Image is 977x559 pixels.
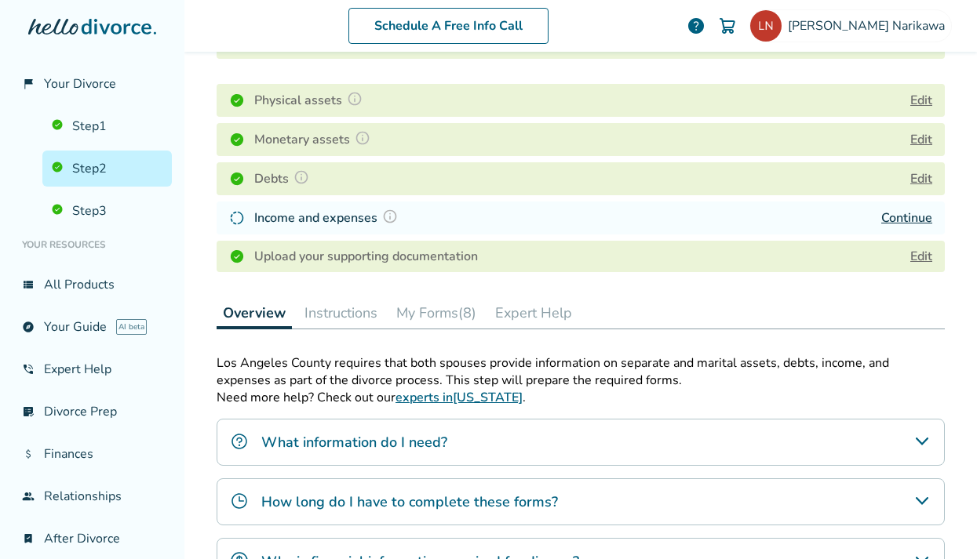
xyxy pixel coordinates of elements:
img: In Progress [229,210,245,226]
span: bookmark_check [22,532,35,545]
a: Schedule A Free Info Call [348,8,549,44]
img: What information do I need? [230,432,249,451]
span: view_list [22,278,35,291]
img: How long do I have to complete these forms? [230,492,249,510]
a: Edit [910,248,932,265]
img: Completed [229,171,245,187]
span: group [22,490,35,503]
img: Question Mark [355,130,370,146]
a: Step1 [42,108,172,144]
a: list_alt_checkDivorce Prep [13,394,172,430]
span: AI beta [116,319,147,335]
img: Question Mark [382,209,398,224]
span: [PERSON_NAME] Narikawa [788,17,951,34]
h4: Debts [254,169,314,189]
a: view_listAll Products [13,267,172,303]
div: What information do I need? [217,419,945,466]
h4: What information do I need? [261,432,447,452]
span: list_alt_check [22,405,35,418]
img: Cart [718,16,737,35]
h4: How long do I have to complete these forms? [261,492,558,512]
span: phone_in_talk [22,363,35,376]
a: bookmark_checkAfter Divorce [13,521,172,557]
button: Edit [910,91,932,110]
span: Your Divorce [44,75,116,93]
h4: Monetary assets [254,129,375,150]
span: flag_2 [22,78,35,90]
img: Question Mark [293,169,309,185]
a: experts in[US_STATE] [396,389,523,406]
a: Step3 [42,193,172,229]
a: exploreYour GuideAI beta [13,309,172,345]
p: Los Angeles County requires that both spouses provide information on separate and marital assets,... [217,354,945,389]
a: attach_moneyFinances [13,436,172,472]
button: My Forms(8) [390,297,483,329]
button: Overview [217,297,292,329]
img: Completed [229,93,245,108]
a: phone_in_talkExpert Help [13,351,172,387]
img: Completed [229,249,245,264]
h4: Income and expenses [254,208,403,228]
iframe: Chat Widget [899,484,977,559]
a: flag_2Your Divorce [13,66,172,102]
button: Edit [910,130,932,149]
a: groupRelationships [13,478,172,514]
span: attach_money [22,448,35,460]
li: Your Resources [13,229,172,260]
button: Edit [910,169,932,188]
button: Expert Help [489,297,578,329]
span: explore [22,321,35,333]
img: Completed [229,132,245,147]
h4: Upload your supporting documentation [254,247,478,266]
img: lamiro29@gmail.com [750,10,782,42]
div: How long do I have to complete these forms? [217,478,945,525]
a: Continue [881,209,932,227]
img: Question Mark [347,91,363,107]
p: Need more help? Check out our . [217,389,945,406]
button: Instructions [298,297,384,329]
a: help [687,16,705,35]
h4: Physical assets [254,90,367,111]
a: Step2 [42,151,172,187]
